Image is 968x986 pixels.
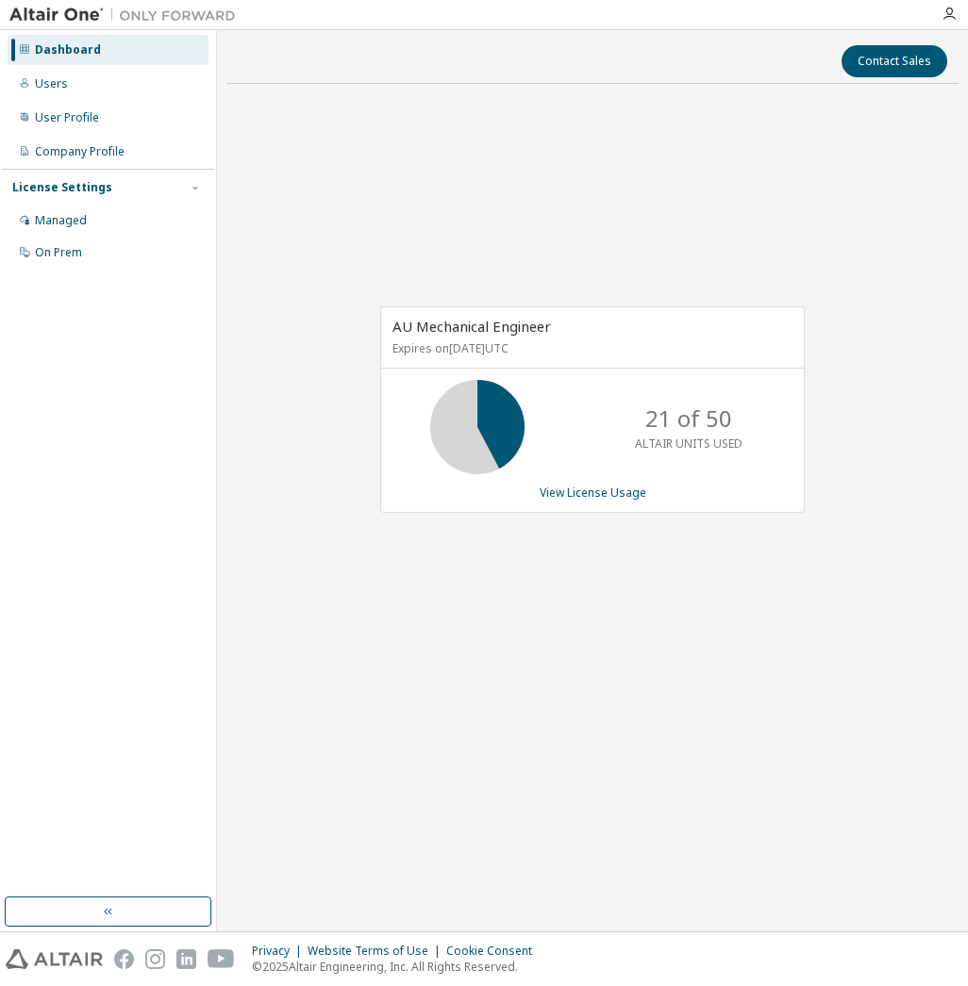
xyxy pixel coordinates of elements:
p: © 2025 Altair Engineering, Inc. All Rights Reserved. [252,959,543,975]
div: Company Profile [35,144,125,159]
p: ALTAIR UNITS USED [635,435,743,452]
p: 21 of 50 [645,403,732,435]
span: AU Mechanical Engineer [392,317,551,336]
p: Expires on [DATE] UTC [392,340,788,356]
div: On Prem [35,245,82,260]
div: Privacy [252,944,308,959]
img: altair_logo.svg [6,949,103,969]
div: Users [35,76,68,91]
img: linkedin.svg [176,949,196,969]
button: Contact Sales [842,45,947,77]
div: Website Terms of Use [308,944,446,959]
img: facebook.svg [114,949,134,969]
div: Managed [35,213,87,228]
div: License Settings [12,180,112,195]
img: instagram.svg [145,949,165,969]
img: youtube.svg [208,949,235,969]
div: Cookie Consent [446,944,543,959]
a: View License Usage [540,485,646,501]
div: Dashboard [35,42,101,58]
img: Altair One [9,6,245,25]
div: User Profile [35,110,99,125]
